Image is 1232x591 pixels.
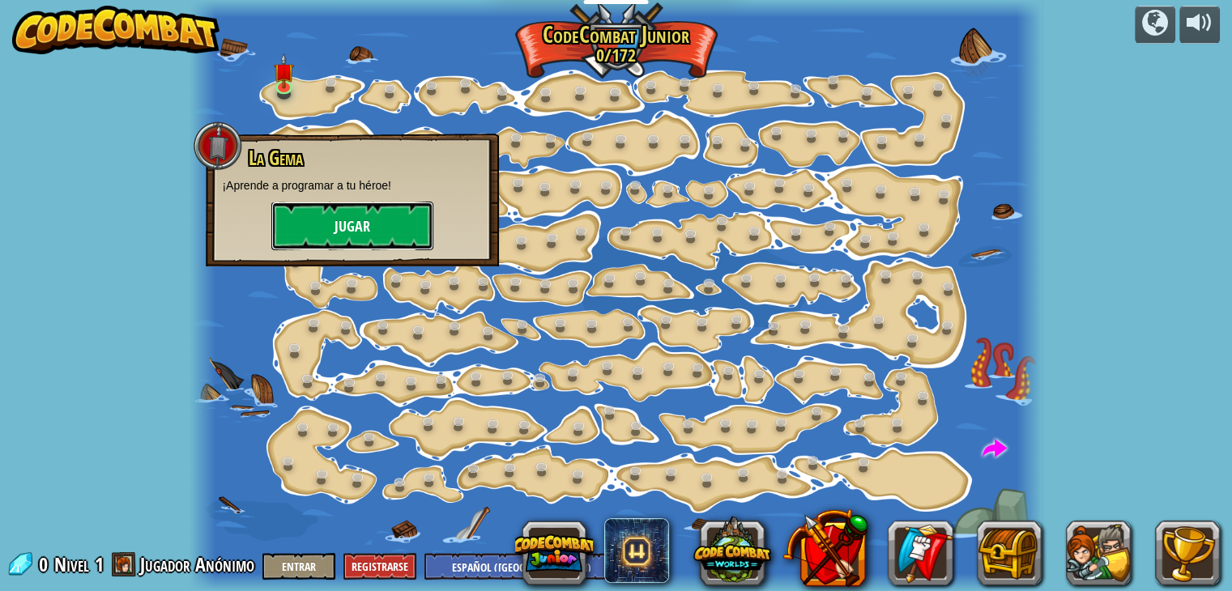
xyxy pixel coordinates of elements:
button: Ajustar el volúmen [1179,6,1220,44]
img: CodeCombat - Learn how to code by playing a game [12,6,220,54]
p: ¡Aprende a programar a tu héroe! [222,177,483,193]
button: Campañas [1135,6,1175,44]
span: La Gema [249,144,303,172]
button: Jugar [271,202,433,250]
span: 0 [39,551,53,577]
span: Nivel [54,551,89,578]
button: Registrarse [343,553,416,580]
button: Entrar [262,553,335,580]
img: level-banner-unstarted.png [274,53,295,89]
span: Jugador Anónimo [140,551,254,577]
span: 1 [95,551,104,577]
